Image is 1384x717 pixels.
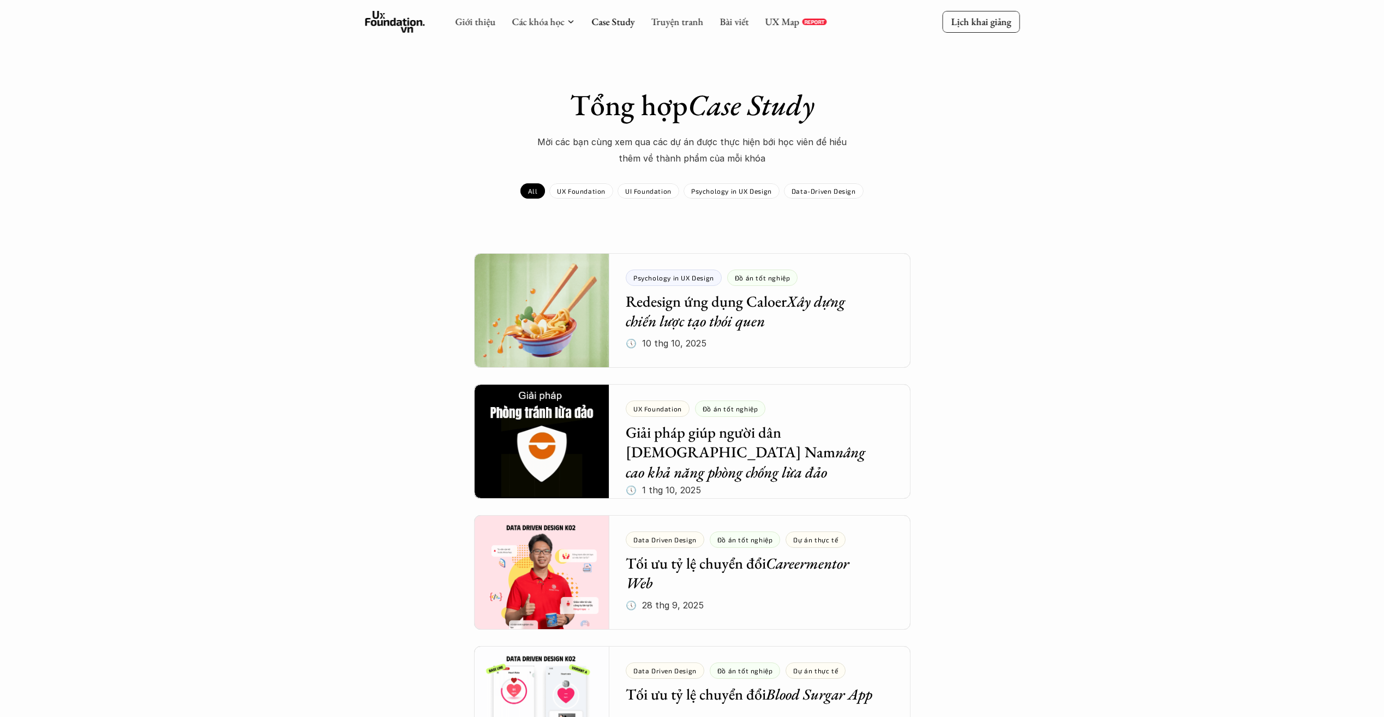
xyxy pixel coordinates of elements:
[625,187,672,195] p: UI Foundation
[528,187,537,195] p: All
[691,187,772,195] p: Psychology in UX Design
[951,15,1011,28] p: Lịch khai giảng
[688,86,814,124] em: Case Study
[501,87,883,123] h1: Tổng hợp
[455,15,495,28] a: Giới thiệu
[720,15,748,28] a: Bài viết
[804,19,824,25] p: REPORT
[474,384,910,499] a: Giải pháp giúp người dân [DEMOGRAPHIC_DATA] Namnâng cao khả năng phòng chống lừa đảo🕔 1 thg 10, 2025
[512,15,564,28] a: Các khóa học
[802,19,826,25] a: REPORT
[942,11,1020,32] a: Lịch khai giảng
[765,15,799,28] a: UX Map
[651,15,703,28] a: Truyện tranh
[529,134,856,167] p: Mời các bạn cùng xem qua các dự án được thực hiện bới học viên để hiểu thêm về thành phẩm của mỗi...
[474,515,910,630] a: Tối ưu tỷ lệ chuyển đổiCareermentor Web🕔 28 thg 9, 2025
[591,15,634,28] a: Case Study
[792,187,856,195] p: Data-Driven Design
[557,187,606,195] p: UX Foundation
[474,253,910,368] a: Redesign ứng dụng CaloerXây dựng chiến lược tạo thói quen🕔 10 thg 10, 2025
